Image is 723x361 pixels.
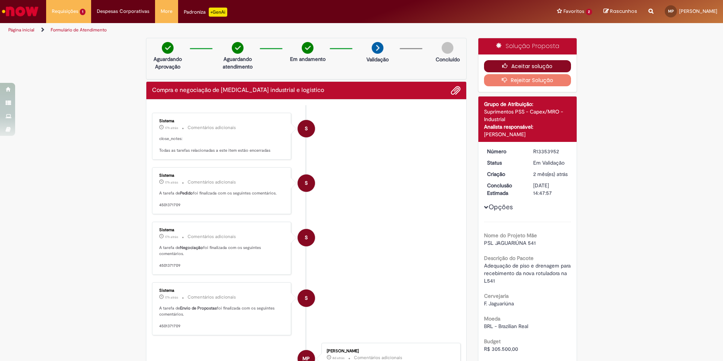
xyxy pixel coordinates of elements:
[481,182,528,197] dt: Conclusão Estimada
[180,190,193,196] b: Pedido
[436,56,460,63] p: Concluído
[80,9,85,15] span: 1
[484,60,571,72] button: Aceitar solução
[481,159,528,166] dt: Status
[298,229,315,246] div: System
[484,131,571,138] div: [PERSON_NAME]
[484,123,571,131] div: Analista responsável:
[165,235,178,239] span: 17h atrás
[298,174,315,192] div: System
[159,305,285,329] p: A tarefa de foi finalizada com os seguintes comentários. 4501371709
[478,38,577,54] div: Solução Proposta
[354,355,402,361] small: Comentários adicionais
[679,8,717,14] span: [PERSON_NAME]
[372,42,383,54] img: arrow-next.png
[6,23,476,37] ul: Trilhas de página
[161,8,172,15] span: More
[290,55,326,63] p: Em andamento
[484,108,571,123] div: Suprimentos PSS - Capex/MRO - Industrial
[165,126,178,130] time: 29/09/2025 16:12:05
[484,315,500,322] b: Moeda
[484,345,518,352] span: R$ 305.500,00
[442,42,453,54] img: img-circle-grey.png
[366,56,389,63] p: Validação
[305,229,308,247] span: S
[484,74,571,86] button: Rejeitar Solução
[188,294,236,300] small: Comentários adicionais
[563,8,584,15] span: Favoritos
[188,124,236,131] small: Comentários adicionais
[533,171,568,177] span: 2 mês(es) atrás
[451,86,461,95] button: Adicionar anexos
[481,148,528,155] dt: Número
[165,180,178,185] time: 29/09/2025 16:12:04
[610,8,637,15] span: Rascunhos
[51,27,107,33] a: Formulário de Atendimento
[184,8,227,17] div: Padroniza
[180,305,217,311] b: Envio de Propostas
[484,232,537,239] b: Nome do Projeto Mãe
[533,170,568,178] div: 05/08/2025 09:14:54
[484,255,534,261] b: Descrição do Pacote
[159,228,285,232] div: Sistema
[159,136,285,154] p: close_notes: Todas as tarefas relacionadas a este item estão encerradas
[484,300,514,307] span: F. Jaguariúna
[165,295,178,300] time: 29/09/2025 16:11:09
[159,119,285,123] div: Sistema
[97,8,149,15] span: Despesas Corporativas
[165,180,178,185] span: 17h atrás
[604,8,637,15] a: Rascunhos
[152,87,324,94] h2: Compra e negociação de Capex industrial e logístico Histórico de tíquete
[533,182,568,197] div: [DATE] 14:47:57
[232,42,244,54] img: check-circle-green.png
[302,42,313,54] img: check-circle-green.png
[586,9,592,15] span: 2
[219,55,256,70] p: Aguardando atendimento
[484,338,501,345] b: Budget
[305,120,308,138] span: S
[484,262,572,284] span: Adequação de piso e drenagem para recebimento da nova rotuladora na L541
[484,293,509,299] b: Cervejaria
[159,288,285,293] div: Sistema
[159,173,285,178] div: Sistema
[533,159,568,166] div: Em Validação
[305,289,308,307] span: S
[52,8,78,15] span: Requisições
[8,27,34,33] a: Página inicial
[668,9,674,14] span: MP
[332,356,344,360] span: 8d atrás
[484,100,571,108] div: Grupo de Atribuição:
[305,174,308,192] span: S
[159,190,285,208] p: A tarefa de foi finalizada com os seguintes comentários. 4501371709
[209,8,227,17] p: +GenAi
[533,171,568,177] time: 05/08/2025 09:14:54
[1,4,40,19] img: ServiceNow
[188,179,236,185] small: Comentários adicionais
[533,148,568,155] div: R13353952
[165,126,178,130] span: 17h atrás
[327,349,453,353] div: [PERSON_NAME]
[484,240,536,246] span: PSL JAGUARIÚNA 541
[481,170,528,178] dt: Criação
[180,245,203,251] b: Negociação
[149,55,186,70] p: Aguardando Aprovação
[188,233,236,240] small: Comentários adicionais
[332,356,344,360] time: 22/09/2025 15:14:46
[165,235,178,239] time: 29/09/2025 16:11:35
[298,120,315,137] div: System
[159,245,285,269] p: A tarefa de foi finalizada com os seguintes comentários. 4501371709
[298,289,315,307] div: System
[165,295,178,300] span: 17h atrás
[162,42,174,54] img: check-circle-green.png
[484,323,528,330] span: BRL - Brazilian Real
